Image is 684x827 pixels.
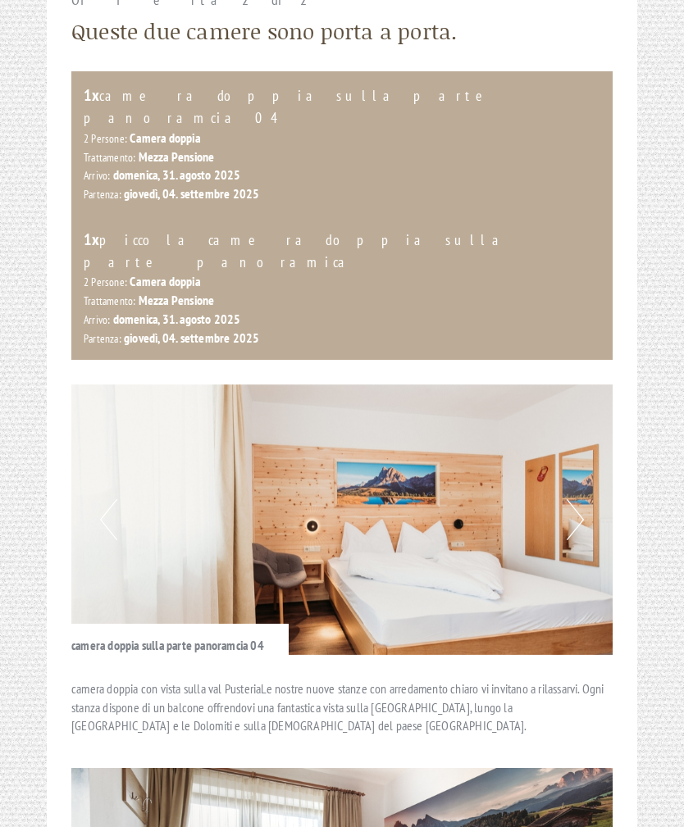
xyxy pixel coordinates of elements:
[130,273,200,289] b: Camera doppia
[139,292,215,308] b: Mezza Pensione
[130,130,200,146] b: Camera doppia
[71,16,457,47] div: Queste due camere sono porta a porta.
[71,384,613,655] img: image
[84,84,99,106] b: 1x
[124,329,259,346] b: giovedì, 04. settembre 2025
[84,312,110,327] small: Arrivo:
[84,150,135,165] small: Trattamento:
[84,131,127,146] small: 2 Persone:
[84,187,121,202] small: Partenza:
[124,185,259,202] b: giovedì, 04. settembre 2025
[84,84,600,128] div: camera doppia sulla parte panoramcia 04
[84,275,127,289] small: 2 Persone:
[84,168,110,183] small: Arrivo:
[139,148,215,165] b: Mezza Pensione
[84,229,99,250] b: 1x
[84,293,135,308] small: Trattamento:
[567,499,584,540] button: Next
[84,228,600,272] div: piccola camera doppia sulla parte panoramica
[71,624,289,655] div: camera doppia sulla parte panoramcia 04
[84,331,121,346] small: Partenza:
[71,679,613,736] p: camera doppia con vista sulla val PusteriaLe nostre nuove stanze con arredamento chiaro vi invita...
[113,311,241,327] b: domenica, 31. agosto 2025
[100,499,117,540] button: Previous
[113,166,241,183] b: domenica, 31. agosto 2025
